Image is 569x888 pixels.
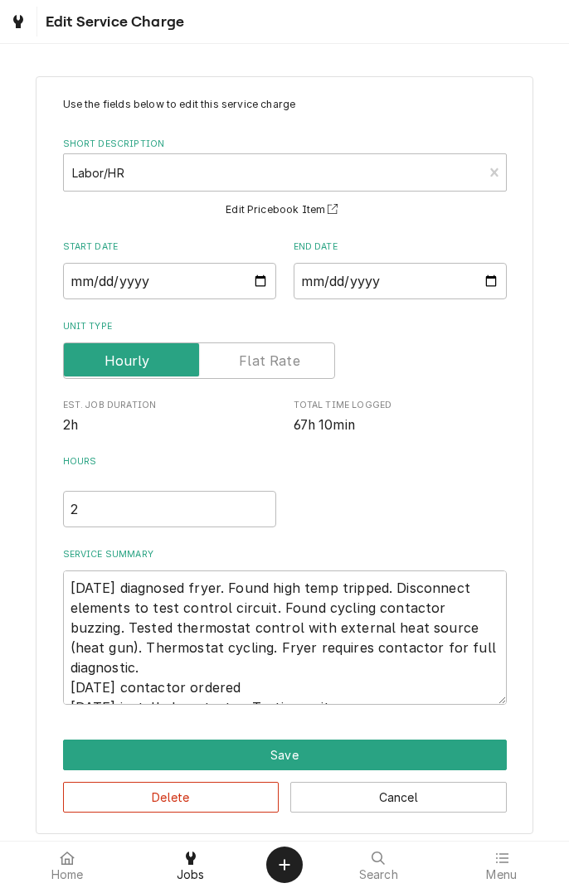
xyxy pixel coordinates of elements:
div: Button Group Row [63,770,507,813]
div: [object Object] [63,455,276,527]
div: Service Summary [63,548,507,706]
div: End Date [294,240,507,299]
button: Edit Pricebook Item [223,200,346,221]
div: Unit Type [63,320,507,379]
a: Go to Jobs [3,7,33,36]
button: Save [63,740,507,770]
a: Search [318,845,440,885]
span: Total Time Logged [294,399,507,412]
label: Service Summary [63,548,507,561]
div: Est. Job Duration [63,399,276,434]
button: Create Object [266,847,303,883]
div: Start Date [63,240,276,299]
textarea: [DATE] diagnosed fryer. Found high temp tripped. Disconnect elements to test control circuit. Fou... [63,570,507,705]
input: yyyy-mm-dd [63,263,276,299]
div: Line Item Create/Update [36,76,533,834]
a: Menu [441,845,563,885]
label: Start Date [63,240,276,254]
div: Button Group Row [63,740,507,770]
span: Jobs [177,868,205,881]
div: Button Group [63,740,507,813]
span: Home [51,868,84,881]
a: Jobs [130,845,252,885]
span: Search [359,868,398,881]
label: Short Description [63,138,507,151]
div: Short Description [63,138,507,220]
span: Edit Service Charge [41,11,184,33]
label: End Date [294,240,507,254]
span: Est. Job Duration [63,399,276,412]
div: Total Time Logged [294,399,507,434]
input: yyyy-mm-dd [294,263,507,299]
label: Hours [63,455,276,482]
button: Cancel [290,782,507,813]
label: Unit Type [63,320,507,333]
span: Total Time Logged [294,415,507,435]
span: 2h [63,417,78,433]
span: 67h 10min [294,417,355,433]
button: Delete [63,782,280,813]
div: Line Item Create/Update Form [63,97,507,705]
span: Est. Job Duration [63,415,276,435]
p: Use the fields below to edit this service charge [63,97,507,112]
span: Menu [486,868,517,881]
a: Home [7,845,129,885]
